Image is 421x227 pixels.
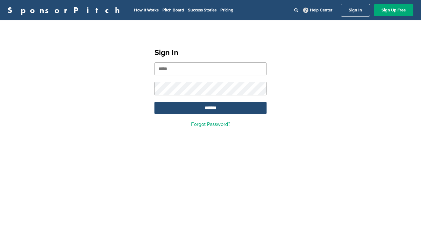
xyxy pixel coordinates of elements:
[302,6,334,14] a: Help Center
[134,8,159,13] a: How It Works
[154,47,267,58] h1: Sign In
[220,8,233,13] a: Pricing
[341,4,370,17] a: Sign In
[191,121,230,127] a: Forgot Password?
[162,8,184,13] a: Pitch Board
[374,4,413,16] a: Sign Up Free
[188,8,217,13] a: Success Stories
[8,6,124,14] a: SponsorPitch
